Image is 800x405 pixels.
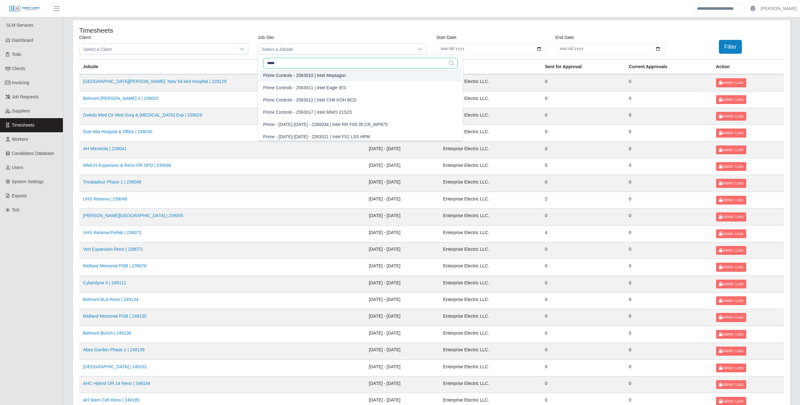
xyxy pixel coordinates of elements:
td: [DATE] - [DATE] [365,225,439,242]
td: 0 [625,259,712,276]
td: 0 [541,125,625,141]
a: Vert Expansion Reno | 239073 [83,247,143,252]
td: [DATE] - [DATE] [365,175,439,192]
span: Timesheets [12,123,35,128]
td: 0 [541,175,625,192]
span: Admin: Lock [719,131,743,135]
button: Admin: Lock [716,280,746,288]
a: Abes Garden Phase 1 | 249139 [83,347,145,352]
span: Users [12,165,24,170]
span: Exports [12,193,27,198]
td: 0 [625,225,712,242]
td: [DATE] - [DATE] [365,242,439,259]
span: Admin: Lock [719,282,743,286]
button: Admin: Lock [716,162,746,171]
div: Prime Controls - 2563011 | Intel Eagle IES [263,85,346,91]
li: Intel CH8 KOH BCD [259,94,461,106]
td: 0 [625,309,712,326]
td: 0 [541,293,625,309]
span: Admin: Lock [719,366,743,370]
th: Sent for Approval [541,60,625,74]
td: 0 [625,141,712,158]
td: 0 [625,242,712,259]
span: Admin: Lock [719,332,743,337]
input: Search [693,3,745,14]
td: 0 [541,242,625,259]
td: 4 [541,225,625,242]
a: [PERSON_NAME] [761,5,797,12]
td: Enterprise Electric LLC. [439,74,541,91]
td: [DATE] - [DATE] [365,359,439,376]
th: Client [439,60,541,74]
td: [DATE] - [DATE] [365,293,439,309]
td: 0 [625,276,712,292]
td: [DATE] - [DATE] [365,192,439,208]
a: AHC Hybrid OR 14 Reno | 249184 [83,381,150,386]
span: Admin: Lock [719,349,743,353]
span: Admin: Lock [719,298,743,303]
td: 0 [541,91,625,108]
button: Admin: Lock [716,296,746,305]
td: [DATE] - [DATE] [365,326,439,342]
label: Job Site: [258,34,275,41]
td: 0 [625,343,712,359]
td: Enterprise Electric LLC. [439,158,541,175]
button: Admin: Lock [716,212,746,221]
th: Current Approvals [625,60,712,74]
span: Select a Jobsite [258,44,414,54]
td: [DATE] - [DATE] [365,276,439,292]
span: Admin: Lock [719,148,743,152]
td: 0 [541,141,625,158]
img: SLM Logo [9,5,40,12]
button: Admin: Lock [716,95,746,104]
span: Select a Client [80,44,235,54]
a: AH Minneola | 239041 [83,146,126,151]
button: Admin: Lock [716,364,746,372]
a: Belmont [PERSON_NAME] II | 239020 [83,96,158,101]
li: Intel Eagle IES [259,82,461,94]
td: [DATE] - [DATE] [365,158,439,175]
a: UHS Retama | 239049 [83,196,127,201]
td: [DATE] - [DATE] [365,309,439,326]
div: Prime Controls - 2563010 | Intel Meptagon [263,72,346,79]
td: 0 [541,376,625,393]
span: Admin: Lock [719,382,743,387]
span: Clients [12,66,25,71]
td: 0 [541,209,625,225]
td: 0 [541,74,625,91]
td: 0 [625,91,712,108]
span: Admin: Lock [719,399,743,403]
th: Jobsite [79,60,365,74]
span: Invoicing [12,80,29,85]
td: 0 [541,309,625,326]
button: Admin: Lock [716,196,746,205]
td: Enterprise Electric LLC. [439,276,541,292]
td: 0 [541,326,625,342]
a: Sole Mia Hospital & Office | 239030 [83,129,152,134]
button: Admin: Lock [716,129,746,137]
li: Intel MWO 21S23 [259,107,461,118]
div: Prime Controls - 2563012 | Intel CH8 KOH BCD [263,97,356,103]
td: [DATE] - [DATE] [365,141,439,158]
a: [GEOGRAPHIC_DATA] | 249181 [83,364,147,369]
label: Client: [79,34,92,41]
h4: Timesheets [79,26,367,34]
button: Admin: Lock [716,112,746,121]
li: Intel RR F09 35 CR_WP875 [259,119,461,130]
button: Admin: Lock [716,347,746,355]
button: Admin: Lock [716,145,746,154]
td: [DATE] - [DATE] [365,209,439,225]
span: Admin: Lock [719,164,743,169]
td: 0 [625,376,712,393]
td: Enterprise Electric LLC. [439,192,541,208]
li: Intel Meptagon [259,70,461,81]
td: Enterprise Electric LLC. [439,259,541,276]
span: Suppliers [12,108,30,113]
td: [DATE] - [DATE] [365,259,439,276]
span: Admin: Lock [719,181,743,185]
span: System Settings [12,179,44,184]
span: Todo [12,52,21,57]
div: Prime - [DATE]-[DATE] - 2260034 | Intel RR F09 35 CR_WP875 [263,121,388,128]
td: 0 [625,326,712,342]
td: Enterprise Electric LLC. [439,359,541,376]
